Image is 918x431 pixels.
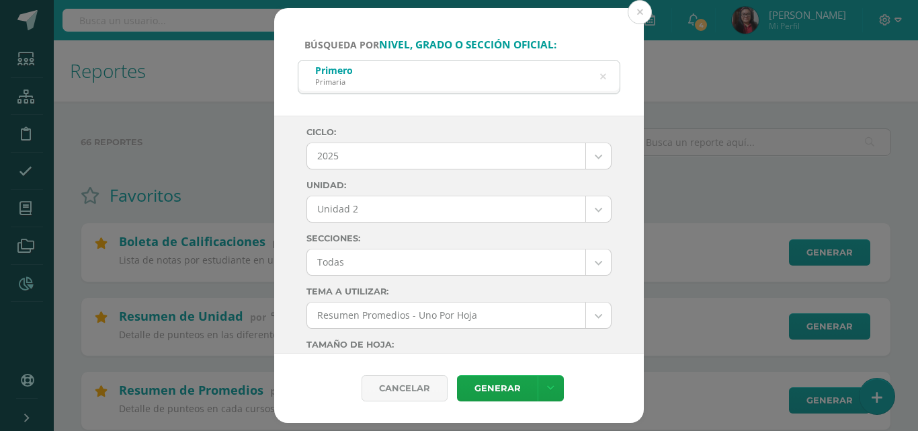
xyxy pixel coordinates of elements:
[315,77,353,87] div: Primaria
[457,375,538,401] a: Generar
[307,196,611,222] a: Unidad 2
[306,286,612,297] label: Tema a Utilizar:
[317,303,575,328] span: Resumen Promedios - Uno Por Hoja
[317,143,575,169] span: 2025
[306,180,612,190] label: Unidad:
[317,196,575,222] span: Unidad 2
[304,38,556,51] span: Búsqueda por
[379,38,556,52] strong: nivel, grado o sección oficial:
[298,61,620,93] input: ej. Primero primaria, etc.
[306,340,612,350] label: Tamaño de hoja:
[307,303,611,328] a: Resumen Promedios - Uno Por Hoja
[362,375,448,401] div: Cancelar
[307,249,611,275] a: Todas
[306,127,612,137] label: Ciclo:
[317,249,575,275] span: Todas
[315,64,353,77] div: Primero
[307,143,611,169] a: 2025
[306,233,612,243] label: Secciones:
